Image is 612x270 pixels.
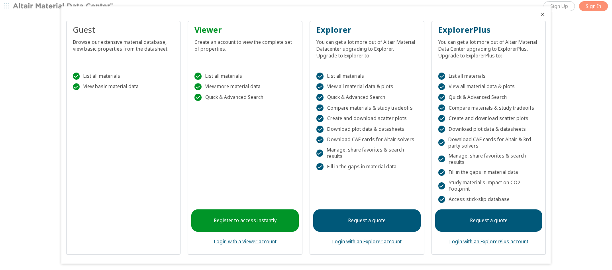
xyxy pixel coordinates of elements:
[313,209,421,232] a: Request a quote
[438,182,445,189] div: 
[194,35,296,52] div: Create an account to view the complete set of properties.
[438,126,539,133] div: Download plot data & datasheets
[438,139,445,146] div: 
[449,238,528,245] a: Login with an ExplorerPlus account
[316,83,418,91] div: View all material data & plots
[316,136,324,144] div: 
[438,169,445,176] div: 
[438,196,445,203] div: 
[316,94,324,101] div: 
[214,238,277,245] a: Login with a Viewer account
[316,163,418,170] div: Fill in the gaps in material data
[316,147,418,160] div: Manage, share favorites & search results
[316,104,418,112] div: Compare materials & study tradeoffs
[73,24,174,35] div: Guest
[438,115,445,122] div: 
[194,94,202,101] div: 
[438,35,539,59] div: You can get a lot more out of Altair Material Data Center upgrading to ExplorerPlus. Upgrade to E...
[316,150,323,157] div: 
[194,94,296,101] div: Quick & Advanced Search
[316,115,418,122] div: Create and download scatter plots
[73,73,80,80] div: 
[194,83,296,91] div: View more material data
[73,35,174,52] div: Browse our extensive material database, view basic properties from the datasheet.
[191,209,299,232] a: Register to access instantly
[316,126,324,133] div: 
[438,153,539,166] div: Manage, share favorites & search results
[438,104,539,112] div: Compare materials & study tradeoffs
[438,24,539,35] div: ExplorerPlus
[73,73,174,80] div: List all materials
[332,238,402,245] a: Login with an Explorer account
[438,126,445,133] div: 
[316,83,324,91] div: 
[438,73,445,80] div: 
[316,136,418,144] div: Download CAE cards for Altair solvers
[438,156,445,163] div: 
[438,115,539,122] div: Create and download scatter plots
[438,83,539,91] div: View all material data & plots
[438,104,445,112] div: 
[438,94,445,101] div: 
[316,104,324,112] div: 
[435,209,543,232] a: Request a quote
[438,196,539,203] div: Access stick-slip database
[194,83,202,91] div: 
[316,35,418,59] div: You can get a lot more out of Altair Material Datacenter upgrading to Explorer. Upgrade to Explor...
[316,163,324,170] div: 
[73,83,80,91] div: 
[539,11,546,18] button: Close
[438,94,539,101] div: Quick & Advanced Search
[73,83,174,91] div: View basic material data
[438,179,539,192] div: Study material's impact on CO2 Footprint
[194,73,296,80] div: List all materials
[316,126,418,133] div: Download plot data & datasheets
[438,73,539,80] div: List all materials
[316,24,418,35] div: Explorer
[316,115,324,122] div: 
[316,73,418,80] div: List all materials
[194,73,202,80] div: 
[316,94,418,101] div: Quick & Advanced Search
[438,83,445,91] div: 
[438,169,539,176] div: Fill in the gaps in material data
[194,24,296,35] div: Viewer
[438,136,539,149] div: Download CAE cards for Altair & 3rd party solvers
[316,73,324,80] div: 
